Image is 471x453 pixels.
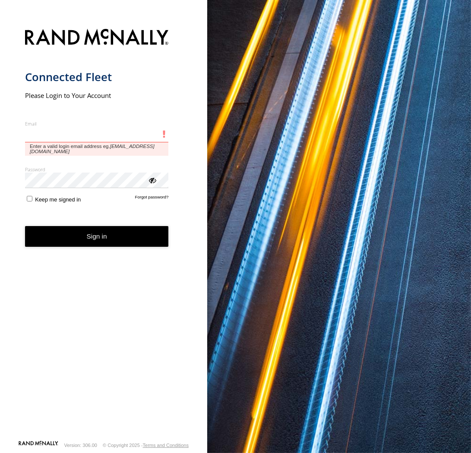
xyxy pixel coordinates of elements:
[25,24,183,440] form: main
[143,443,189,448] a: Terms and Conditions
[25,120,169,127] label: Email
[148,176,156,184] div: ViewPassword
[19,441,58,450] a: Visit our Website
[27,196,32,201] input: Keep me signed in
[25,166,169,173] label: Password
[35,196,81,203] span: Keep me signed in
[25,226,169,247] button: Sign in
[25,27,169,49] img: Rand McNally
[64,443,97,448] div: Version: 306.00
[25,142,169,156] span: Enter a valid login email address eg.
[25,91,169,100] h2: Please Login to Your Account
[25,70,169,84] h1: Connected Fleet
[103,443,189,448] div: © Copyright 2025 -
[30,144,155,154] em: [EMAIL_ADDRESS][DOMAIN_NAME]
[135,195,169,203] a: Forgot password?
